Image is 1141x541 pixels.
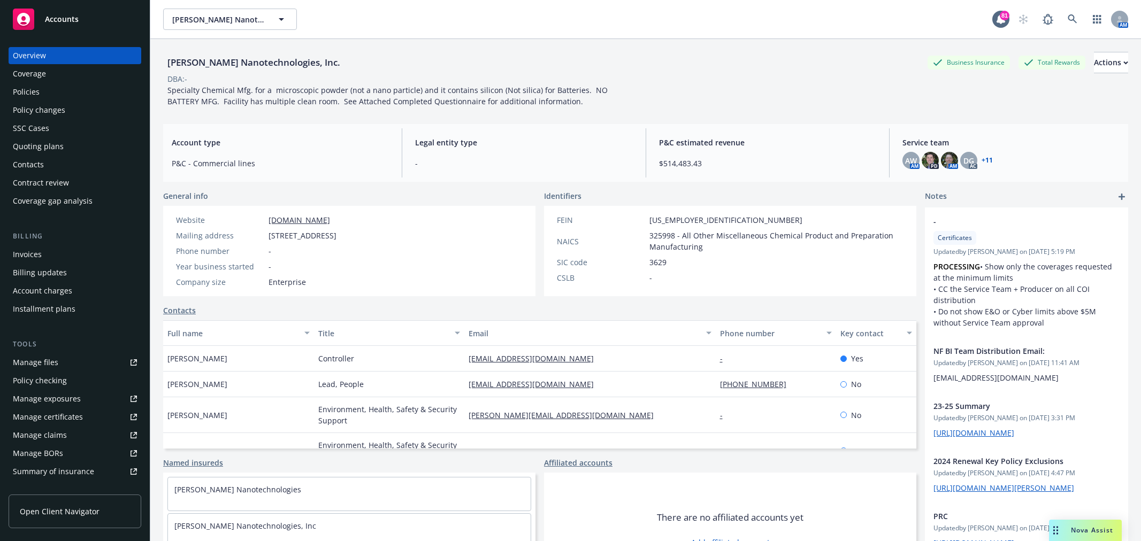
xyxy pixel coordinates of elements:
[922,152,939,169] img: photo
[649,230,903,252] span: 325998 - All Other Miscellaneous Chemical Product and Preparation Manufacturing
[13,481,81,498] div: Policy AI ingestions
[933,261,980,272] strong: PROCESSING
[1019,56,1085,69] div: Total Rewards
[1037,9,1059,30] a: Report a Bug
[716,320,836,346] button: Phone number
[649,214,802,226] span: [US_EMPLOYER_IDENTIFICATION_NUMBER]
[9,174,141,191] a: Contract review
[13,83,40,101] div: Policies
[176,230,264,241] div: Mailing address
[925,337,1128,392] div: NF BI Team Distribution Email:Updatedby [PERSON_NAME] on [DATE] 11:41 AM[EMAIL_ADDRESS][DOMAIN_NAME]
[163,457,223,468] a: Named insureds
[13,282,72,299] div: Account charges
[851,409,861,421] span: No
[314,320,465,346] button: Title
[9,300,141,318] a: Installment plans
[163,9,297,30] button: [PERSON_NAME] Nanotechnologies, Inc.
[1049,520,1122,541] button: Nova Assist
[557,214,645,226] div: FEIN
[9,264,141,281] a: Billing updates
[933,358,1120,368] span: Updated by [PERSON_NAME] on [DATE] 11:41 AM
[464,320,715,346] button: Email
[163,320,314,346] button: Full name
[167,409,227,421] span: [PERSON_NAME]
[659,137,876,148] span: P&C estimated revenue
[318,404,461,426] span: Environment, Health, Safety & Security Support
[9,463,141,480] a: Summary of insurance
[269,230,336,241] span: [STREET_ADDRESS]
[851,353,863,364] span: Yes
[13,138,64,155] div: Quoting plans
[1062,9,1083,30] a: Search
[13,463,94,480] div: Summary of insurance
[925,392,1128,447] div: 23-25 SummaryUpdatedby [PERSON_NAME] on [DATE] 3:31 PM[URL][DOMAIN_NAME]
[941,152,958,169] img: photo
[933,261,1120,328] p: • Show only the coverages requested at the minimum limits • CC the Service Team + Producer on all...
[902,137,1120,148] span: Service team
[836,320,916,346] button: Key contact
[13,264,67,281] div: Billing updates
[1013,9,1034,30] a: Start snowing
[9,339,141,350] div: Tools
[176,245,264,257] div: Phone number
[9,138,141,155] a: Quoting plans
[9,282,141,299] a: Account charges
[172,137,389,148] span: Account type
[544,190,581,202] span: Identifiers
[9,102,141,119] a: Policy changes
[174,484,301,494] a: [PERSON_NAME] Nanotechnologies
[9,246,141,263] a: Invoices
[172,14,265,25] span: [PERSON_NAME] Nanotechnologies, Inc.
[13,174,69,191] div: Contract review
[13,408,83,426] div: Manage certificates
[649,272,652,283] span: -
[557,257,645,268] div: SIC code
[318,353,354,364] span: Controller
[933,373,1059,383] span: [EMAIL_ADDRESS][DOMAIN_NAME]
[933,523,1120,533] span: Updated by [PERSON_NAME] on [DATE] 11:50 AM
[720,446,731,456] a: -
[851,378,861,390] span: No
[415,137,632,148] span: Legal entity type
[9,65,141,82] a: Coverage
[469,353,602,364] a: [EMAIL_ADDRESS][DOMAIN_NAME]
[938,233,972,243] span: Certificates
[1094,52,1128,73] button: Actions
[163,190,208,202] span: General info
[1086,9,1108,30] a: Switch app
[720,410,731,420] a: -
[933,468,1120,478] span: Updated by [PERSON_NAME] on [DATE] 4:47 PM
[318,328,449,339] div: Title
[925,207,1128,337] div: -CertificatesUpdatedby [PERSON_NAME] on [DATE] 5:19 PMPROCESSING• Show only the coverages request...
[649,257,667,268] span: 3629
[9,372,141,389] a: Policy checking
[720,353,731,364] a: -
[13,246,42,263] div: Invoices
[851,445,861,457] span: No
[9,427,141,444] a: Manage claims
[269,261,271,272] span: -
[13,120,49,137] div: SSC Cases
[9,354,141,371] a: Manage files
[905,155,917,166] span: AW
[928,56,1010,69] div: Business Insurance
[933,345,1092,357] span: NF BI Team Distribution Email:
[9,83,141,101] a: Policies
[318,439,461,462] span: Environment, Health, Safety & Security Support
[1049,520,1062,541] div: Drag to move
[925,190,947,203] span: Notes
[13,65,46,82] div: Coverage
[9,481,141,498] a: Policy AI ingestions
[45,15,79,24] span: Accounts
[840,328,900,339] div: Key contact
[13,192,93,210] div: Coverage gap analysis
[13,300,75,318] div: Installment plans
[13,372,67,389] div: Policy checking
[469,379,602,389] a: [EMAIL_ADDRESS][DOMAIN_NAME]
[163,56,344,69] div: [PERSON_NAME] Nanotechnologies, Inc.
[13,427,67,444] div: Manage claims
[657,511,803,524] span: There are no affiliated accounts yet
[167,328,298,339] div: Full name
[557,272,645,283] div: CSLB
